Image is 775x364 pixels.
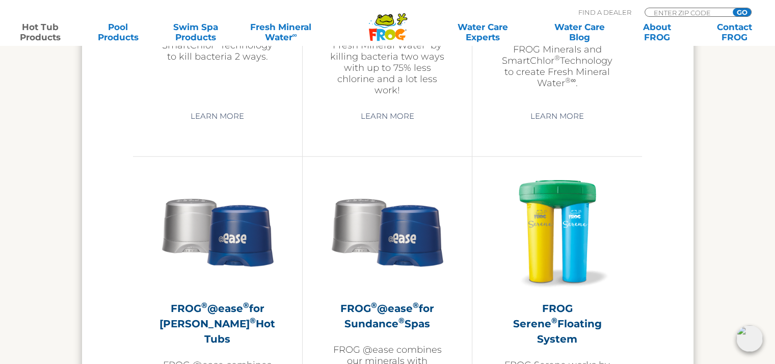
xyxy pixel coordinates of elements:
[292,31,297,39] sup: ∞
[705,22,765,42] a: ContactFROG
[398,315,405,325] sup: ®
[498,21,617,89] p: FROG @ease Floating [PERSON_NAME] uses FROG Minerals and SmartChlor Technology to create Fresh Mi...
[158,300,277,346] h2: FROG @ease for [PERSON_NAME] Hot Tubs
[88,22,148,42] a: PoolProducts
[551,315,557,325] sup: ®
[10,22,70,42] a: Hot TubProducts
[201,300,207,309] sup: ®
[519,107,596,125] a: Learn More
[243,22,318,42] a: Fresh MineralWater∞
[736,325,763,352] img: openIcon
[166,22,226,42] a: Swim SpaProducts
[179,107,256,125] a: Learn More
[549,22,609,42] a: Water CareBlog
[215,38,220,46] sup: ®
[554,54,560,62] sup: ®
[733,8,751,16] input: GO
[565,76,571,84] sup: ®
[627,22,687,42] a: AboutFROG
[349,107,425,125] a: Learn More
[578,8,631,17] p: Find A Dealer
[425,38,431,46] sup: ∞
[328,6,446,96] p: FROG @ease uses FROG Minerals and SmartChlor Technology that creates Fresh Mineral Water by killi...
[653,8,721,17] input: Zip Code Form
[498,300,617,346] h2: FROG Serene Floating System
[243,300,249,309] sup: ®
[328,300,446,331] h2: FROG @ease for Sundance Spas
[413,300,419,309] sup: ®
[158,172,277,290] img: Sundance-cartridges-2-300x300.png
[371,300,377,309] sup: ®
[571,76,576,84] sup: ∞
[250,315,256,325] sup: ®
[328,172,446,290] img: Sundance-cartridges-2-300x300.png
[434,22,532,42] a: Water CareExperts
[498,172,617,290] img: hot-tub-product-serene-floater-300x300.png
